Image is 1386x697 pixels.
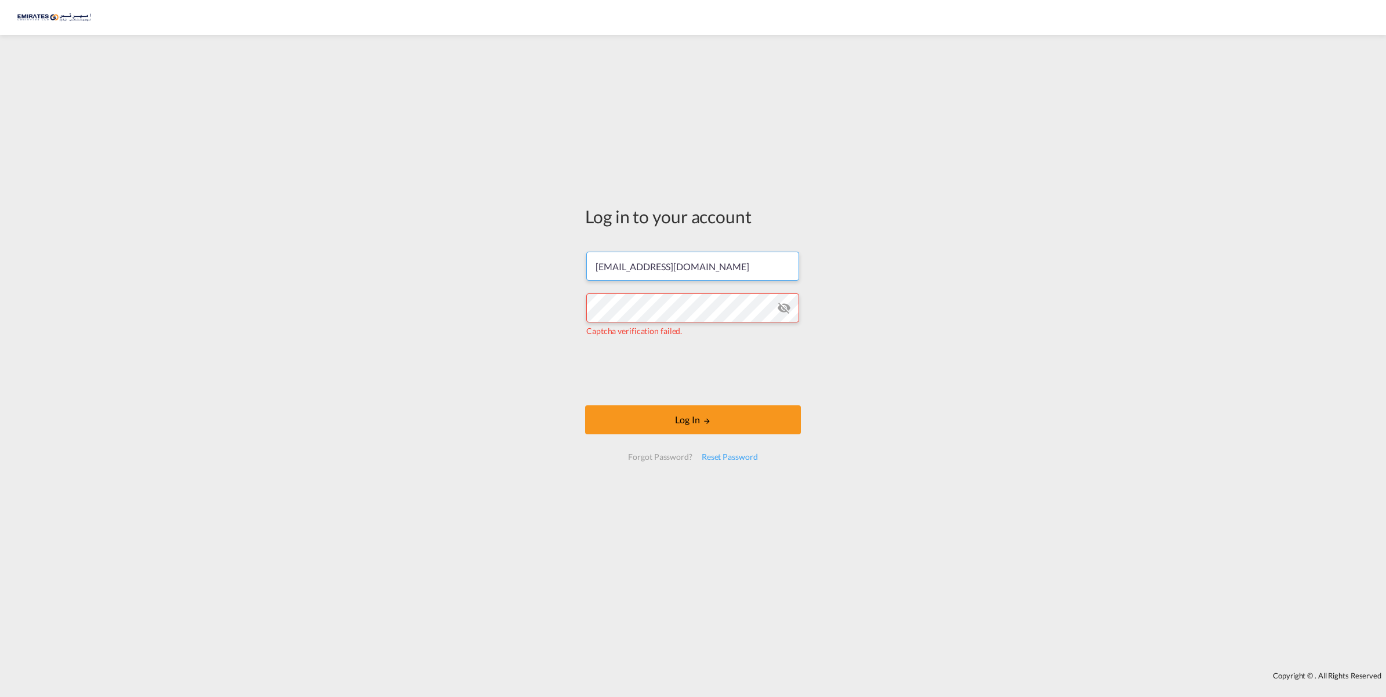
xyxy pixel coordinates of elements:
[585,204,801,228] div: Log in to your account
[777,301,791,315] md-icon: icon-eye-off
[586,326,682,336] span: Captcha verification failed.
[623,446,696,467] div: Forgot Password?
[586,252,799,281] input: Enter email/phone number
[585,405,801,434] button: LOGIN
[17,5,96,31] img: c67187802a5a11ec94275b5db69a26e6.png
[697,446,763,467] div: Reset Password
[605,348,781,394] iframe: reCAPTCHA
